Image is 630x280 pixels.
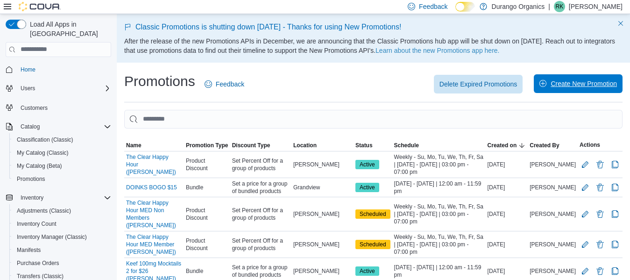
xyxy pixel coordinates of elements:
span: [DATE] - [DATE] | 12:00 am - 11:59 pm [394,264,484,279]
a: The Clear Happy Hour MED Member ([PERSON_NAME]) [126,233,182,256]
button: My Catalog (Classic) [9,146,115,159]
span: Location [293,142,317,149]
button: Edit Promotion [580,182,591,193]
span: Promotion Type [186,142,228,149]
a: Classification (Classic) [13,134,77,145]
span: Scheduled [355,209,390,219]
span: Customers [21,104,48,112]
span: Grandview [293,184,320,191]
button: Discount Type [230,140,291,151]
p: After the release of the new Promotions APIs in December, we are announcing that the Classic Prom... [124,36,623,55]
span: [PERSON_NAME] [293,161,340,168]
button: Clone Promotion [609,182,621,193]
button: Clone Promotion [609,266,621,277]
div: Set a price for a group of bundled products [230,178,291,197]
span: Inventory Count [17,220,57,228]
span: Catalog [17,121,111,132]
span: Classification (Classic) [17,136,73,144]
span: Create New Promotion [551,79,617,88]
div: [DATE] [486,159,528,170]
span: Manifests [13,244,111,256]
button: Promotion Type [184,140,230,151]
span: Users [21,85,35,92]
span: Manifests [17,246,41,254]
a: Customers [17,102,51,114]
span: [PERSON_NAME] [530,184,576,191]
p: | [548,1,550,12]
h1: Promotions [124,72,195,91]
button: Delete Promotion [595,266,606,277]
span: Product Discount [186,207,228,222]
button: Catalog [2,120,115,133]
span: Purchase Orders [13,258,111,269]
span: Home [17,64,111,75]
input: Dark Mode [455,2,475,12]
span: Promotions [17,175,45,183]
span: Inventory Count [13,218,111,230]
span: Status [355,142,373,149]
span: Weekly - Su, Mo, Tu, We, Th, Fr, Sa | [DATE] - [DATE] | 03:00 pm - 07:00 pm [394,153,484,176]
span: Users [17,83,111,94]
button: Customers [2,101,115,114]
button: Manifests [9,244,115,257]
span: Active [355,160,379,169]
span: Purchase Orders [17,259,59,267]
span: [PERSON_NAME] [293,210,340,218]
button: Create New Promotion [534,74,623,93]
span: [PERSON_NAME] [530,161,576,168]
span: Name [126,142,142,149]
span: Adjustments (Classic) [13,205,111,216]
button: Delete Promotion [595,182,606,193]
span: Inventory Manager (Classic) [17,233,87,241]
span: Created on [488,142,517,149]
span: Classification (Classic) [13,134,111,145]
button: Delete Expired Promotions [434,75,523,93]
span: Created By [530,142,559,149]
div: [DATE] [486,182,528,193]
button: Delete Promotion [595,159,606,170]
span: Weekly - Su, Mo, Tu, We, Th, Fr, Sa | [DATE] - [DATE] | 03:00 pm - 07:00 pm [394,233,484,256]
a: Promotions [13,173,49,185]
button: Name [124,140,184,151]
span: Scheduled [360,210,386,218]
button: Promotions [9,172,115,186]
span: Feedback [216,79,244,89]
a: Feedback [201,75,248,93]
span: Discount Type [232,142,270,149]
span: Catalog [21,123,40,130]
span: Schedule [394,142,419,149]
button: Clone Promotion [609,239,621,250]
span: My Catalog (Beta) [17,162,62,170]
button: Created on [486,140,528,151]
span: My Catalog (Classic) [17,149,69,157]
a: The Clear Happy Hour MED Non Members ([PERSON_NAME]) [126,199,182,229]
a: Inventory Count [13,218,60,230]
div: [DATE] [486,208,528,220]
span: [PERSON_NAME] [530,210,576,218]
span: Adjustments (Classic) [17,207,71,215]
button: Created By [528,140,578,151]
a: Manifests [13,244,44,256]
a: My Catalog (Beta) [13,160,66,172]
button: Delete Promotion [595,208,606,220]
span: Home [21,66,35,73]
span: Load All Apps in [GEOGRAPHIC_DATA] [26,20,111,38]
span: Active [360,160,375,169]
a: Adjustments (Classic) [13,205,75,216]
span: Product Discount [186,157,228,172]
div: Set Percent Off for a group of products [230,155,291,174]
img: Cova [19,2,61,11]
div: Set Percent Off for a group of products [230,235,291,254]
button: Inventory Manager (Classic) [9,230,115,244]
span: Customers [17,101,111,113]
span: My Catalog (Classic) [13,147,111,158]
button: Dismiss this callout [615,18,626,29]
span: Bundle [186,267,203,275]
button: Edit Promotion [580,239,591,250]
button: Adjustments (Classic) [9,204,115,217]
button: Delete Promotion [595,239,606,250]
span: [PERSON_NAME] [530,267,576,275]
button: Status [354,140,392,151]
span: [PERSON_NAME] [293,241,340,248]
